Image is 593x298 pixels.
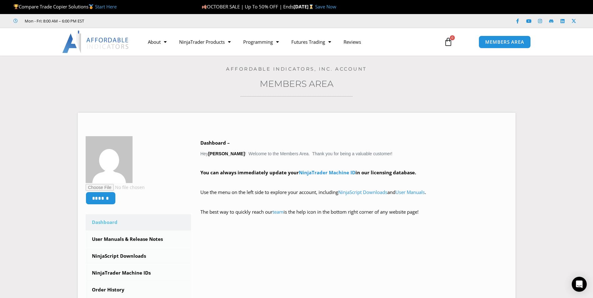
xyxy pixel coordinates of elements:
a: Start Here [95,3,117,10]
img: 🥇 [89,4,93,9]
a: NinjaTrader Products [173,35,237,49]
p: The best way to quickly reach our is the help icon in the bottom right corner of any website page! [200,208,508,225]
a: Save Now [315,3,336,10]
a: Members Area [260,78,334,89]
img: 🏆 [14,4,18,9]
p: Use the menu on the left side to explore your account, including and . [200,188,508,206]
a: MEMBERS AREA [479,36,531,48]
b: Dashboard – [200,140,230,146]
strong: You can always immediately update your in our licensing database. [200,169,416,176]
a: NinjaTrader Machine IDs [86,265,191,281]
span: OCTOBER SALE | Up To 50% OFF | Ends [202,3,294,10]
img: LogoAI | Affordable Indicators – NinjaTrader [62,31,129,53]
a: Order History [86,282,191,298]
a: Reviews [337,35,367,49]
img: 🍂 [202,4,207,9]
a: NinjaTrader Machine ID [299,169,355,176]
a: Dashboard [86,214,191,231]
span: Mon - Fri: 8:00 AM – 6:00 PM EST [23,17,84,25]
a: User Manuals [395,189,425,195]
span: Compare Trade Copier Solutions [13,3,117,10]
iframe: Customer reviews powered by Trustpilot [93,18,187,24]
a: User Manuals & Release Notes [86,231,191,247]
span: 0 [450,35,455,40]
img: ⌛ [309,4,314,9]
img: 2bb4cb17f1261973f171b9114ee2b7129d465fb480375f69906185e7ac74eb45 [86,136,133,183]
a: NinjaScript Downloads [86,248,191,264]
a: Affordable Indicators, Inc. Account [226,66,367,72]
a: NinjaScript Downloads [338,189,387,195]
strong: [PERSON_NAME] [208,151,245,156]
div: Open Intercom Messenger [572,277,587,292]
nav: Menu [142,35,437,49]
a: 0 [435,33,462,51]
a: Programming [237,35,285,49]
strong: [DATE] [294,3,315,10]
a: Futures Trading [285,35,337,49]
div: Hey ! Welcome to the Members Area. Thank you for being a valuable customer! [200,139,508,225]
a: team [273,209,284,215]
span: MEMBERS AREA [485,40,524,44]
a: About [142,35,173,49]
